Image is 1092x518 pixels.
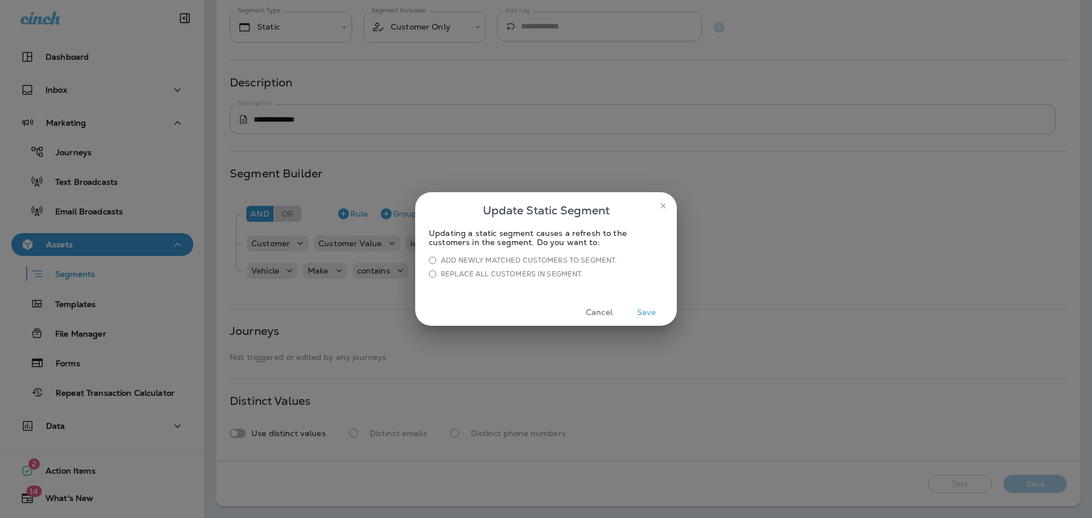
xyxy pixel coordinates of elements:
div: Replace all customers in segment. [441,270,583,279]
button: Cancel [578,304,621,321]
div: Add newly matched customers to segment. [441,256,617,265]
button: close [654,197,672,215]
div: Updating a static segment causes a refresh to the customers in the segment. Do you want to: [429,229,663,247]
input: Add newly matched customers to segment. [429,256,436,265]
input: Replace all customers in segment. [429,270,436,279]
span: Update Static Segment [483,201,610,219]
button: Save [625,304,668,321]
